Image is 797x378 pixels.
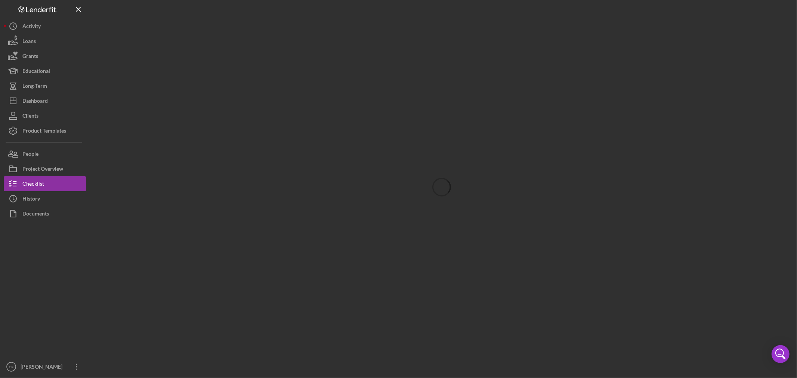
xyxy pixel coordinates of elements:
button: Activity [4,19,86,34]
div: Product Templates [22,123,66,140]
button: Dashboard [4,93,86,108]
div: Project Overview [22,161,63,178]
div: Open Intercom Messenger [772,345,790,363]
button: People [4,146,86,161]
button: Grants [4,49,86,63]
div: [PERSON_NAME] [19,359,67,376]
button: EF[PERSON_NAME] [4,359,86,374]
button: Educational [4,63,86,78]
button: Long-Term [4,78,86,93]
div: Grants [22,49,38,65]
div: History [22,191,40,208]
div: Clients [22,108,38,125]
text: EF [9,365,13,369]
div: Educational [22,63,50,80]
button: Clients [4,108,86,123]
div: Loans [22,34,36,50]
div: Activity [22,19,41,35]
button: Project Overview [4,161,86,176]
div: Documents [22,206,49,223]
div: Long-Term [22,78,47,95]
div: Checklist [22,176,44,193]
button: History [4,191,86,206]
button: Product Templates [4,123,86,138]
div: Dashboard [22,93,48,110]
div: People [22,146,38,163]
button: Documents [4,206,86,221]
button: Loans [4,34,86,49]
button: Checklist [4,176,86,191]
